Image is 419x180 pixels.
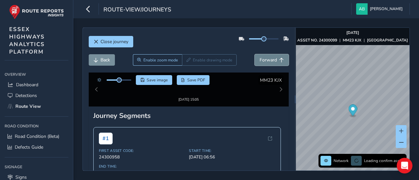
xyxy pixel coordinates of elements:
span: Back [100,57,110,63]
span: Detections [15,92,37,99]
span: Defects Guide [15,144,43,150]
button: Close journey [89,36,133,47]
span: Road Condition (Beta) [15,133,59,139]
span: Route View [15,103,41,109]
span: Network [334,158,349,163]
span: MM23 KJX [260,77,282,83]
div: Road Condition [5,121,68,131]
div: Journey Segments [93,105,284,114]
span: Start Time: [189,142,275,147]
div: [DATE] 15:05 [169,89,209,93]
a: Road Condition (Beta) [5,131,68,142]
button: Forward [255,54,289,66]
div: Map marker [348,105,357,118]
span: First Asset Code: [99,142,185,147]
span: Save image [147,77,168,83]
span: Forward [260,57,277,63]
strong: MM23 KJX [343,38,361,43]
strong: ASSET NO. 24300099 [297,38,337,43]
span: [DATE] 06:56 [189,148,275,154]
span: [PERSON_NAME] [370,3,403,15]
span: 24300958 [99,148,185,154]
div: Open Intercom Messenger [397,158,412,173]
span: Loading confirm assets [364,158,405,163]
strong: [DATE] [346,30,359,35]
a: Route View [5,101,68,112]
strong: [GEOGRAPHIC_DATA] [367,38,408,43]
a: Detections [5,90,68,101]
span: Close journey [100,39,128,45]
span: route-view/journeys [103,6,171,15]
span: [DATE] 07:11 [99,164,185,170]
span: ESSEX HIGHWAYS ANALYTICS PLATFORM [9,25,45,56]
span: # 1 [99,127,113,139]
span: Enable zoom mode [143,57,178,63]
div: | | [297,38,408,43]
a: Dashboard [5,79,68,90]
img: diamond-layout [356,3,368,15]
img: rr logo [9,5,64,19]
div: Overview [5,70,68,79]
button: PDF [177,75,210,85]
button: [PERSON_NAME] [356,3,405,15]
div: Signage [5,162,68,172]
button: Zoom [133,54,182,66]
img: Thumbnail frame [169,82,209,89]
a: Defects Guide [5,142,68,153]
span: End Time: [99,158,185,163]
button: Back [89,54,115,66]
span: Save PDF [187,77,205,83]
button: Save [136,75,172,85]
span: Dashboard [16,82,38,88]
